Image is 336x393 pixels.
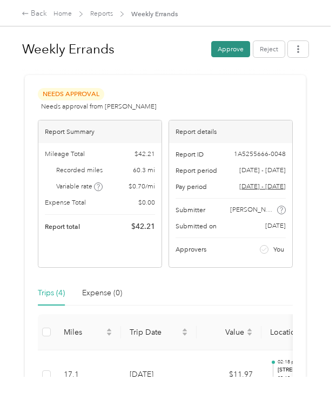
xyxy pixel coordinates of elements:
span: [PERSON_NAME] [230,205,275,215]
span: Value [205,328,244,337]
th: Value [197,314,261,350]
div: Report Summary [38,120,162,143]
span: Submitter [176,205,205,215]
span: Weekly Errands [131,9,178,19]
th: Miles [55,314,121,350]
a: Reports [90,10,113,18]
span: Submitted on [176,221,217,231]
span: caret-down [246,331,253,337]
span: [DATE] - [DATE] [239,166,286,175]
button: Approve [211,41,250,57]
iframe: Everlance-gr Chat Button Frame [275,333,336,393]
span: Trip Date [130,328,179,337]
span: Report ID [176,150,204,159]
span: caret-down [106,331,112,337]
span: Variable rate [56,182,103,192]
span: Mileage Total [45,150,85,159]
span: $ 42.21 [135,150,155,159]
button: Reject [253,41,285,57]
span: $ 42.21 [131,221,155,233]
span: $ 0.00 [138,198,155,208]
span: caret-up [246,327,253,333]
span: 1A5255666-0048 [234,150,286,159]
div: Expense (0) [82,287,122,299]
span: caret-down [182,331,188,337]
span: Go to pay period [239,182,286,192]
a: Home [53,10,72,18]
th: Trip Date [121,314,197,350]
span: Report total [45,222,80,232]
span: 60.3 mi [133,166,155,175]
span: Pay period [176,182,207,192]
span: [DATE] [265,221,286,231]
span: Needs approval from [PERSON_NAME] [41,102,157,112]
div: Back [22,8,47,19]
h1: Weekly Errands [22,36,205,62]
span: Expense Total [45,198,86,208]
span: Approvers [176,245,206,254]
span: Recorded miles [56,166,103,175]
span: $ 0.70 / mi [129,182,155,192]
div: Trips (4) [38,287,65,299]
span: caret-up [182,327,188,333]
div: Report details [169,120,292,143]
span: caret-up [106,327,112,333]
span: Needs Approval [38,88,104,100]
span: Report period [176,166,217,175]
span: You [273,245,284,254]
span: Miles [64,328,104,337]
